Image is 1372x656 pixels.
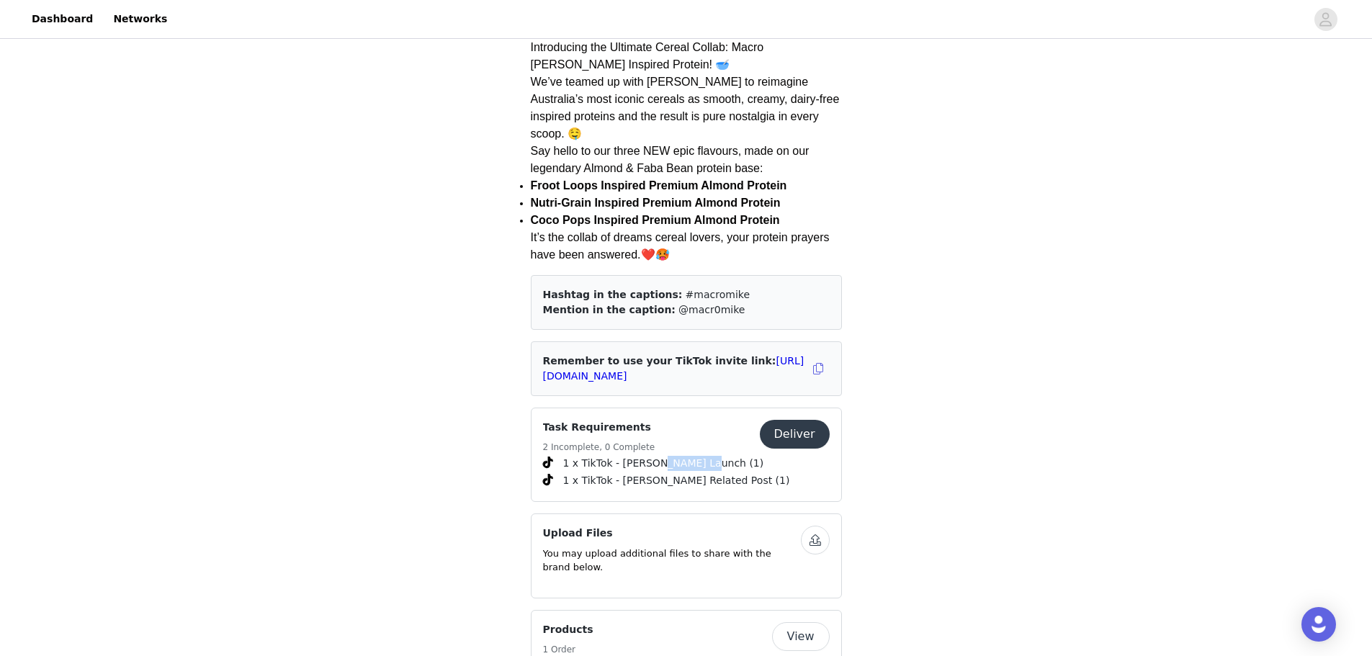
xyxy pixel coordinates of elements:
[772,622,830,651] button: View
[543,441,655,454] h5: 2 Incomplete, 0 Complete
[531,179,787,192] strong: Froot Loops Inspired Premium Almond Protein
[543,304,676,315] span: Mention in the caption:
[543,547,801,575] p: You may upload additional files to share with the brand below.
[543,526,801,541] h4: Upload Files
[531,41,764,71] span: Introducing the Ultimate Cereal Collab: Macro [PERSON_NAME] Inspired Protein! 🥣
[531,197,781,209] strong: Nutri-Grain Inspired Premium Almond Protein
[641,248,670,261] span: ❤️🥵
[104,3,176,35] a: Networks
[543,622,593,637] h4: Products
[531,214,780,226] strong: Coco Pops Inspired Premium Almond Protein
[1301,607,1336,642] div: Open Intercom Messenger
[531,76,840,140] span: We’ve teamed up with [PERSON_NAME] to reimagine Australia’s most iconic cereals as smooth, creamy...
[531,408,842,502] div: Task Requirements
[543,420,655,435] h4: Task Requirements
[563,456,764,471] span: 1 x TikTok - [PERSON_NAME] Launch (1)
[531,231,830,261] span: It’s the collab of dreams cereal lovers, your protein prayers have been answered.
[543,643,593,656] h5: 1 Order
[23,3,102,35] a: Dashboard
[686,289,750,300] span: #macromike
[531,145,810,174] span: Say hello to our three NEW epic flavours, made on our legendary Almond & Faba Bean protein base:
[1319,8,1332,31] div: avatar
[543,289,683,300] span: Hashtag in the captions:
[543,355,804,382] a: [URL][DOMAIN_NAME]
[760,420,830,449] button: Deliver
[543,355,804,382] span: Remember to use your TikTok invite link:
[678,304,745,315] span: @macr0mike
[563,473,790,488] span: 1 x TikTok - [PERSON_NAME] Related Post (1)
